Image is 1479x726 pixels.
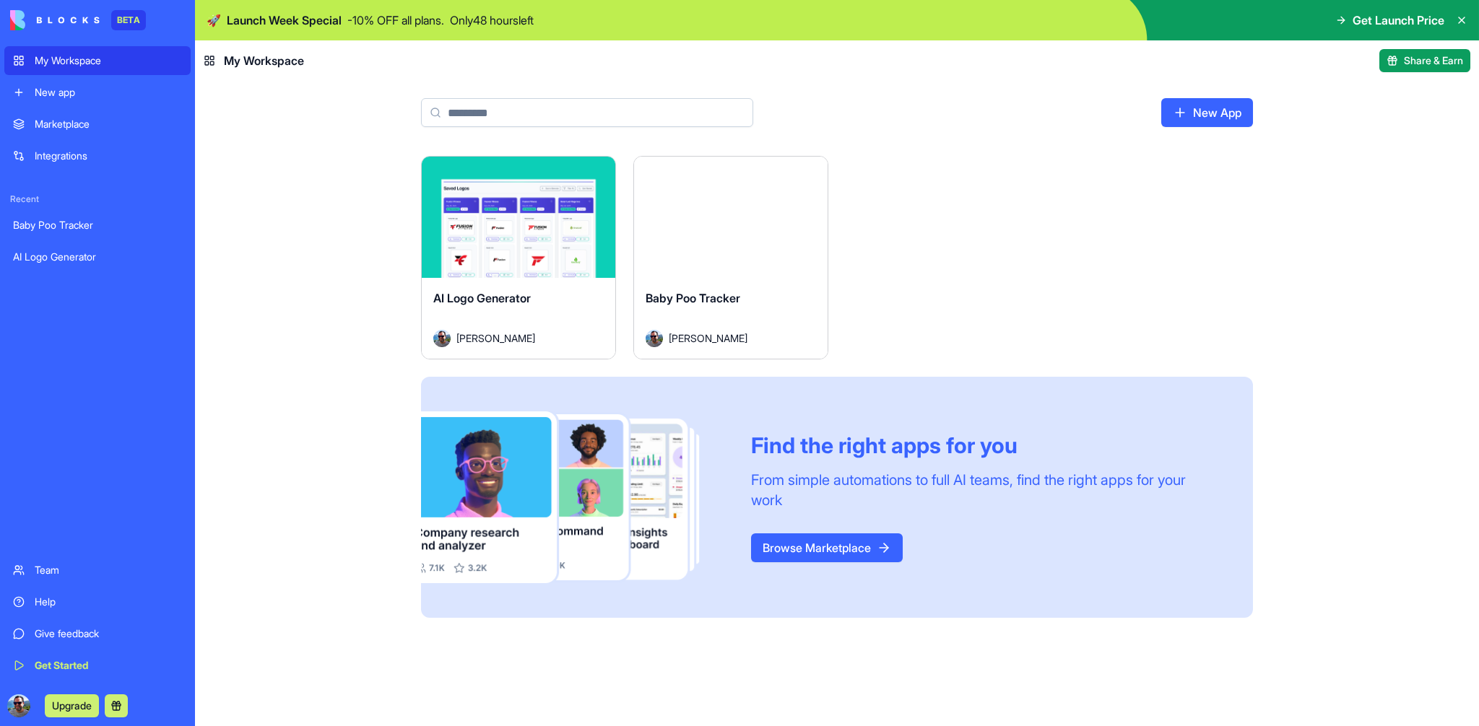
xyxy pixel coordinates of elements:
img: logo [10,10,100,30]
img: Avatar [646,330,663,347]
a: Marketplace [4,110,191,139]
a: Team [4,556,191,585]
img: ACg8ocK7XFC8AcBWka3402IRDouYhKKctmxD0KB1RTn7vXdZacd3jeId8w=s96-c [7,694,30,717]
p: Only 48 hours left [450,12,534,29]
a: Baby Poo Tracker [4,211,191,240]
img: Frame_181_egmpey.png [421,411,728,584]
a: Give feedback [4,619,191,648]
p: - 10 % OFF all plans. [347,12,444,29]
span: Get Launch Price [1353,12,1444,29]
div: Get Started [35,658,182,673]
span: Share & Earn [1404,53,1463,68]
img: Avatar [433,330,451,347]
div: Team [35,563,182,577]
a: BETA [10,10,146,30]
a: New App [1161,98,1253,127]
div: From simple automations to full AI teams, find the right apps for your work [751,470,1218,510]
div: Integrations [35,149,182,163]
a: Get Started [4,651,191,680]
a: New app [4,78,191,107]
div: Marketplace [35,117,182,131]
span: AI Logo Generator [433,291,531,305]
a: My Workspace [4,46,191,75]
div: My Workspace [35,53,182,68]
button: Upgrade [45,694,99,717]
span: Recent [4,193,191,205]
div: New app [35,85,182,100]
a: AI Logo GeneratorAvatar[PERSON_NAME] [421,156,616,359]
a: Integrations [4,141,191,170]
span: My Workspace [224,52,304,69]
span: 🚀 [207,12,221,29]
span: Launch Week Special [227,12,342,29]
button: Share & Earn [1379,49,1470,72]
div: Find the right apps for you [751,432,1218,458]
span: [PERSON_NAME] [456,331,535,346]
span: Baby Poo Tracker [646,291,740,305]
div: Baby Poo Tracker [13,218,182,232]
div: Help [35,595,182,609]
div: AI Logo Generator [13,250,182,264]
a: Help [4,587,191,616]
a: AI Logo Generator [4,242,191,271]
div: BETA [111,10,146,30]
a: Baby Poo TrackerAvatar[PERSON_NAME] [633,156,828,359]
div: Give feedback [35,626,182,641]
span: [PERSON_NAME] [669,331,747,346]
a: Upgrade [45,698,99,712]
a: Browse Marketplace [751,533,903,562]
